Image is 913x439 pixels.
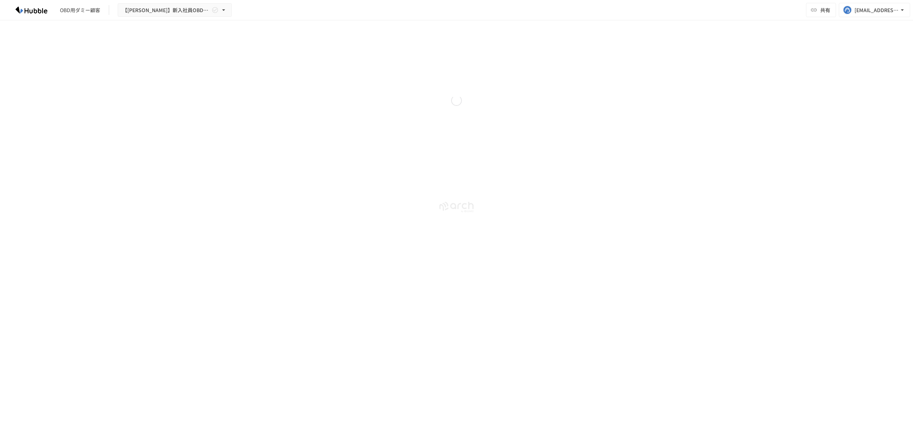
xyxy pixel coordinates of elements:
[9,4,54,16] img: HzDRNkGCf7KYO4GfwKnzITak6oVsp5RHeZBEM1dQFiQ
[839,3,910,17] button: [EMAIL_ADDRESS][DOMAIN_NAME]
[118,3,232,17] button: 【[PERSON_NAME]】新入社員OBD用Arch
[122,6,210,15] span: 【[PERSON_NAME]】新入社員OBD用Arch
[855,6,899,15] div: [EMAIL_ADDRESS][DOMAIN_NAME]
[806,3,836,17] button: 共有
[60,6,100,14] div: OBD用ダミー顧客
[820,6,830,14] span: 共有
